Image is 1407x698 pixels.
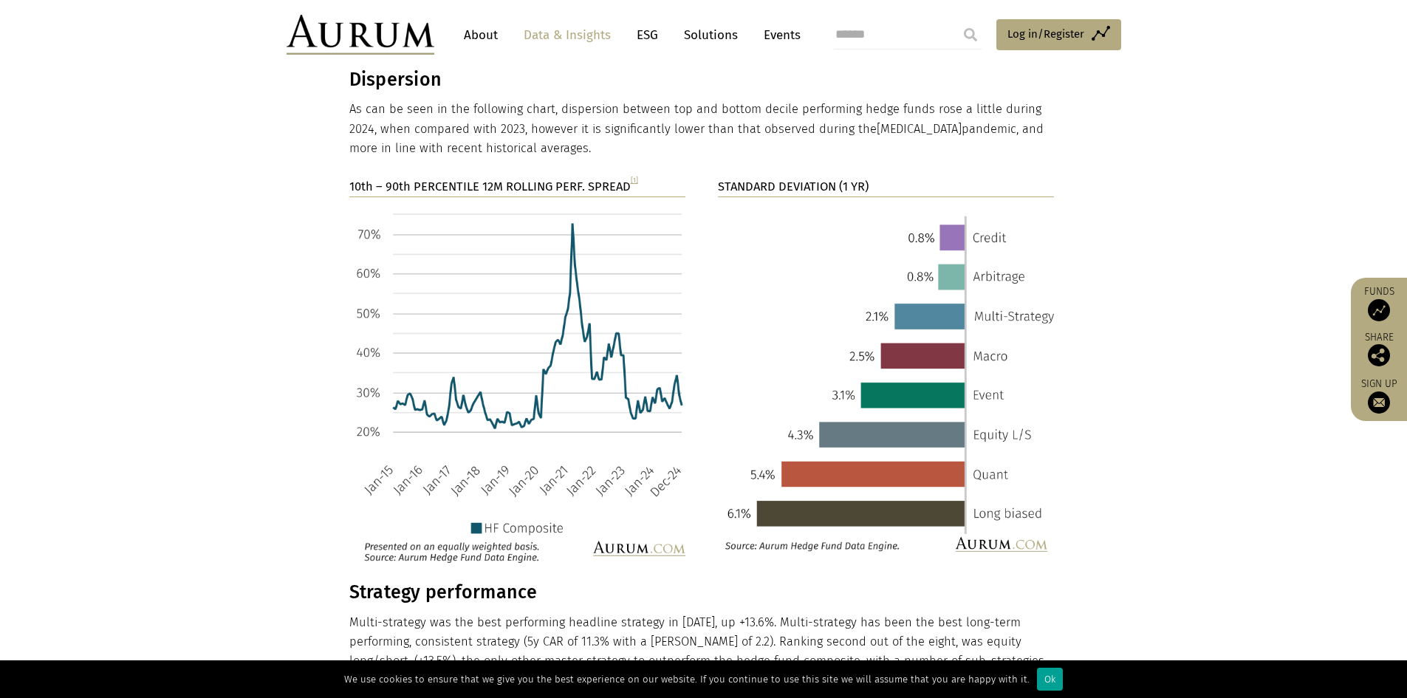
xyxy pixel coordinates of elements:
[629,21,665,49] a: ESG
[349,69,1055,91] h3: Dispersion
[996,19,1121,50] a: Log in/Register
[677,21,745,49] a: Solutions
[877,122,962,136] span: [MEDICAL_DATA]
[1037,668,1063,691] div: Ok
[631,176,638,184] a: [1]
[1368,344,1390,366] img: Share this post
[456,21,505,49] a: About
[516,21,618,49] a: Data & Insights
[1007,25,1084,43] span: Log in/Register
[756,21,801,49] a: Events
[1358,332,1400,366] div: Share
[1358,285,1400,321] a: Funds
[956,20,985,49] input: Submit
[349,179,638,194] strong: 10th – 90th PERCENTILE 12M ROLLING PERF. SPREAD
[349,100,1055,158] p: As can be seen in the following chart, dispersion between top and bottom decile performing hedge ...
[349,581,1055,603] h3: Strategy performance
[718,179,869,194] strong: STANDARD DEVIATION (1 YR)
[287,15,434,55] img: Aurum
[1368,299,1390,321] img: Access Funds
[1368,391,1390,414] img: Sign up to our newsletter
[1358,377,1400,414] a: Sign up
